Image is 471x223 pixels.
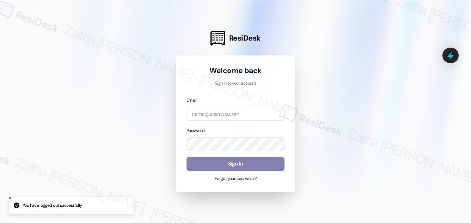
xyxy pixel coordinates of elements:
[186,97,196,103] label: Email
[6,194,13,201] button: Close toast
[186,107,285,121] input: name@example.com
[186,66,285,76] h1: Welcome back
[186,80,285,87] p: Sign in to your account
[210,31,225,46] img: ResiDesk Logo
[229,33,261,43] span: ResiDesk
[23,203,82,209] p: You have logged out successfully
[186,157,285,171] button: Sign In
[186,128,204,133] label: Password
[186,176,285,182] button: Forgot your password?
